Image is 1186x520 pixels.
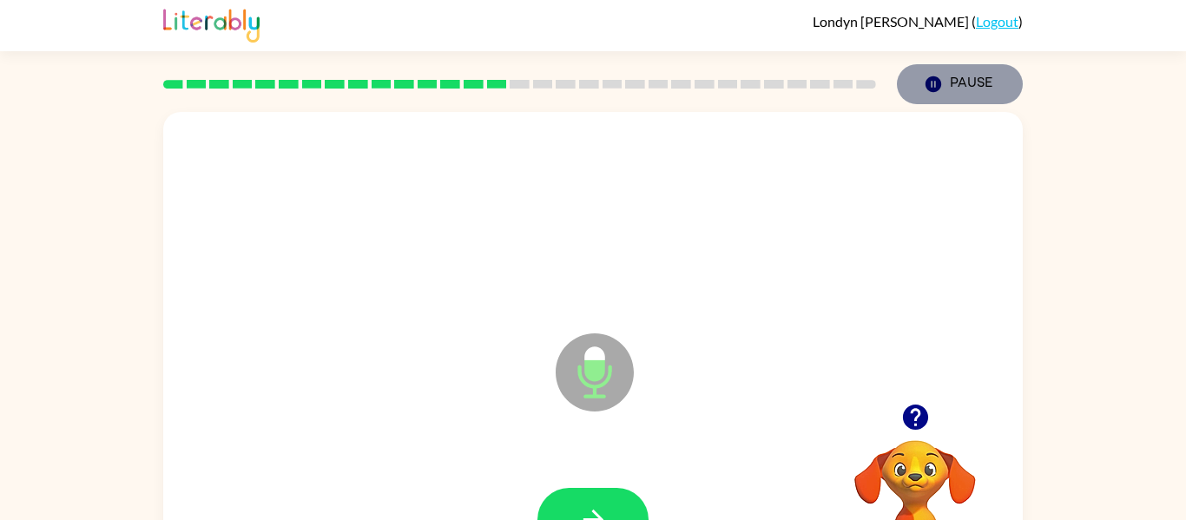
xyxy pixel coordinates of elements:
[813,13,972,30] span: Londyn [PERSON_NAME]
[897,64,1023,104] button: Pause
[813,13,1023,30] div: ( )
[163,4,260,43] img: Literably
[976,13,1018,30] a: Logout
